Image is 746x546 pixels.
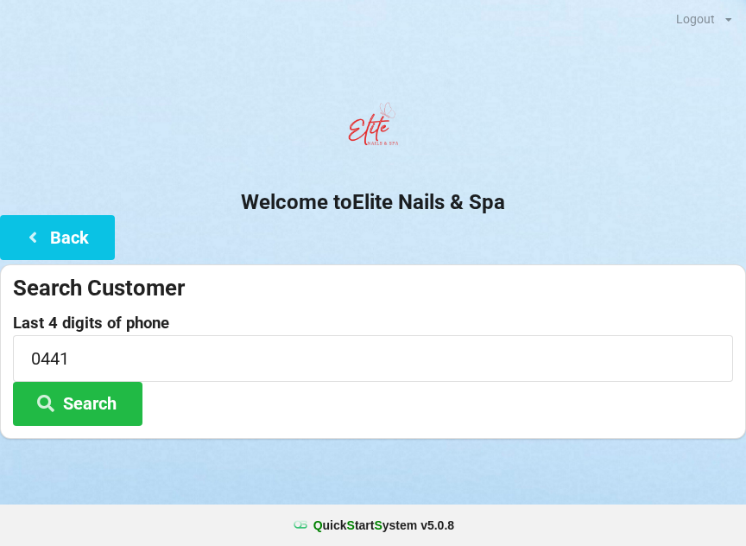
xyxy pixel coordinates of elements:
span: S [374,518,382,532]
img: favicon.ico [292,517,309,534]
label: Last 4 digits of phone [13,314,733,332]
img: EliteNailsSpa-Logo1.png [338,94,408,163]
div: Search Customer [13,274,733,302]
span: S [347,518,355,532]
b: uick tart ystem v 5.0.8 [313,517,454,534]
button: Search [13,382,142,426]
span: Q [313,518,323,532]
input: 0000 [13,335,733,381]
div: Logout [676,13,715,25]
